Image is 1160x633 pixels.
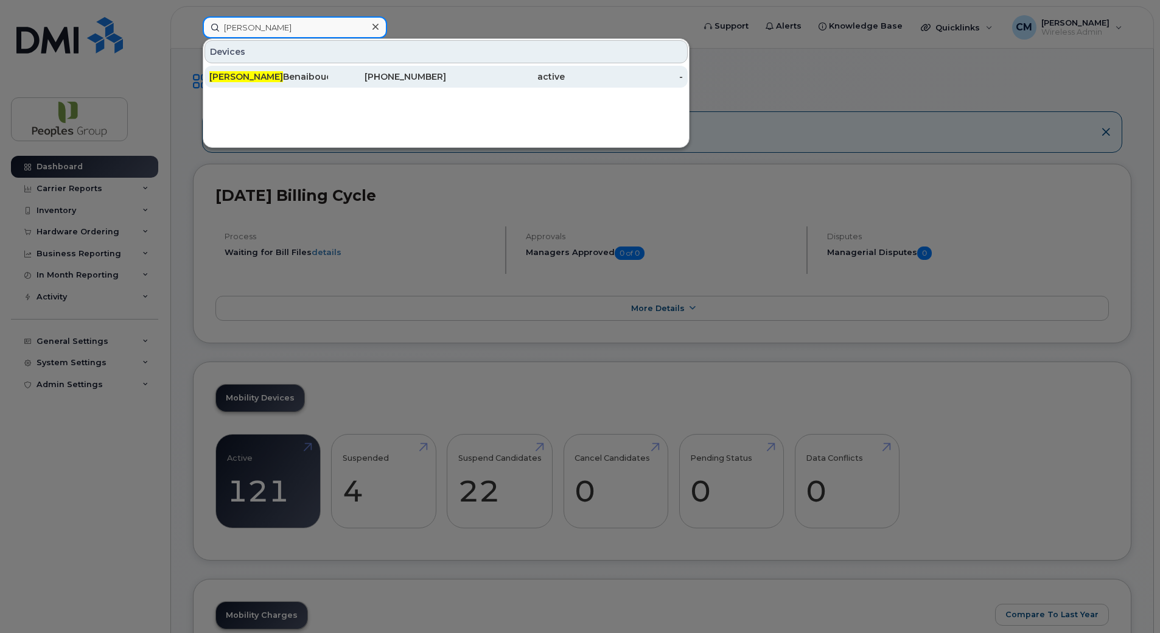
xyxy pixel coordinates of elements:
[204,40,688,63] div: Devices
[209,71,283,82] span: [PERSON_NAME]
[209,71,328,83] div: Benaibouche
[565,71,683,83] div: -
[204,66,688,88] a: [PERSON_NAME]Benaibouche[PHONE_NUMBER]active-
[328,71,447,83] div: [PHONE_NUMBER]
[446,71,565,83] div: active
